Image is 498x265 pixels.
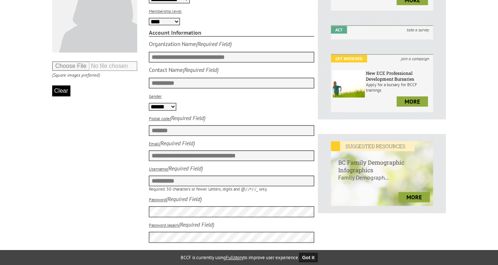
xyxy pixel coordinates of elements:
i: (Required Field) [170,114,205,122]
i: (Required Field) [159,139,195,147]
label: Membership level [149,8,182,14]
p: Apply for a bursary for BCCF trainings [366,82,431,93]
label: Username [149,166,167,172]
label: Password (again) [149,222,178,228]
h6: BC Family Demographic Infographics [331,151,433,174]
button: Clear [52,85,70,96]
i: (Required Field) [167,165,203,172]
label: Postal code [149,116,170,121]
h6: New ECE Professional Development Bursaries [366,70,431,82]
i: (Required Field) [166,195,202,203]
label: Gender [149,93,162,99]
i: (Required Field) [178,221,214,228]
p: Required. 30 characters or fewer. Letters, digits and @/./+/-/_ only. [149,186,314,192]
a: more [398,192,430,202]
i: take a survey [402,26,433,34]
em: SUGGESTED RESOURCES [331,141,414,151]
label: Password [149,197,166,202]
i: join a campaign [396,55,433,62]
strong: Account Preferences [149,249,314,256]
i: (Required Field) [196,40,232,47]
p: Family Demograph... [331,174,433,188]
i: (Square images preferred) [52,72,100,78]
em: Get Involved [331,55,367,62]
a: Fullstory [226,254,243,261]
i: (Required Field) [183,66,219,73]
div: Contact Name [149,66,183,73]
a: more [397,96,428,107]
strong: Account Information [149,29,314,37]
label: Email [149,141,159,146]
button: Got it [299,253,317,262]
div: Organization Name [149,40,196,47]
em: Act [331,26,347,34]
